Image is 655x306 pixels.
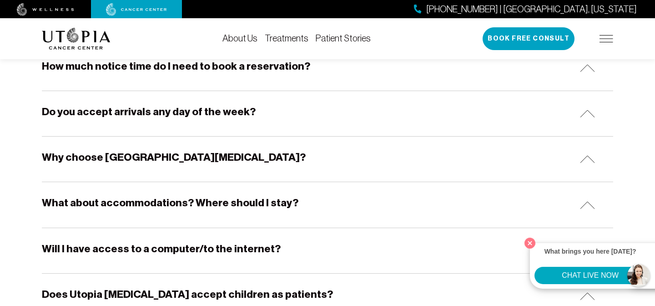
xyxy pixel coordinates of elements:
[42,242,281,256] h5: Will I have access to a computer/to the internet?
[580,64,595,72] img: icon
[534,267,646,284] button: CHAT LIVE NOW
[17,3,74,16] img: wellness
[42,150,306,164] h5: Why choose [GEOGRAPHIC_DATA][MEDICAL_DATA]?
[265,33,308,43] a: Treatments
[580,110,595,117] img: icon
[600,35,613,42] img: icon-hamburger
[580,155,595,163] img: icon
[42,59,310,73] h5: How much notice time do I need to book a reservation?
[42,287,333,301] h5: Does Utopia [MEDICAL_DATA] accept children as patients?
[426,3,637,16] span: [PHONE_NUMBER] | [GEOGRAPHIC_DATA], [US_STATE]
[316,33,371,43] a: Patient Stories
[42,105,256,119] h5: Do you accept arrivals any day of the week?
[580,292,595,300] img: icon
[414,3,637,16] a: [PHONE_NUMBER] | [GEOGRAPHIC_DATA], [US_STATE]
[42,28,111,50] img: logo
[42,196,298,210] h5: What about accommodations? Where should I stay?
[106,3,167,16] img: cancer center
[483,27,574,50] button: Book Free Consult
[522,235,538,251] button: Close
[580,201,595,209] img: icon
[222,33,257,43] a: About Us
[544,248,636,255] strong: What brings you here [DATE]?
